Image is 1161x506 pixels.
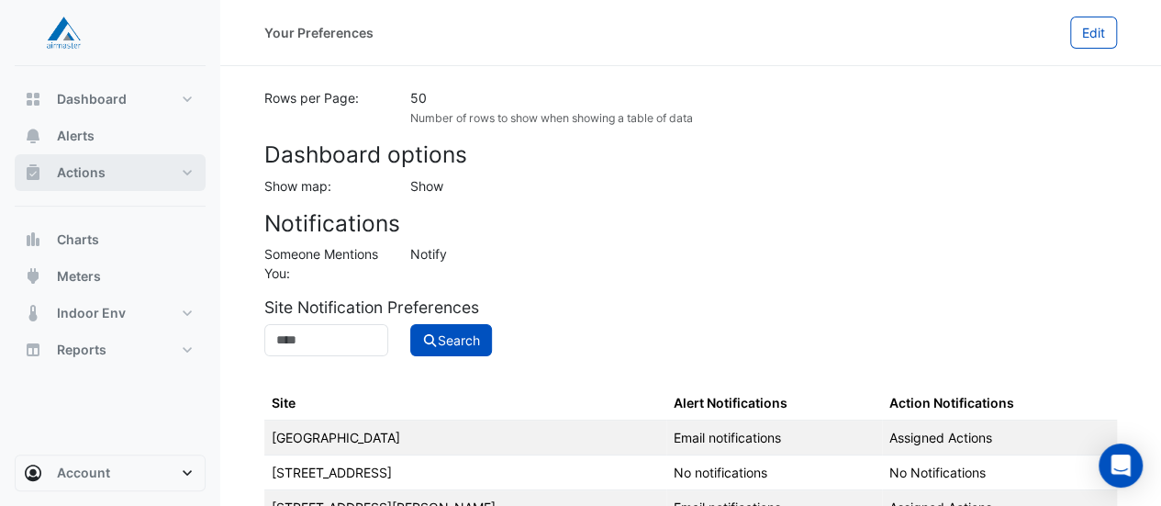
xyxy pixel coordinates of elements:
[57,231,99,249] span: Charts
[264,421,666,455] td: [GEOGRAPHIC_DATA]
[1082,25,1105,40] span: Edit
[22,15,105,51] img: Company Logo
[57,304,126,322] span: Indoor Env
[57,341,106,359] span: Reports
[882,386,1117,421] th: Action Notifications
[57,267,101,286] span: Meters
[57,127,95,145] span: Alerts
[410,88,1117,107] div: 50
[24,127,42,145] app-icon: Alerts
[264,210,1117,237] h3: Notifications
[15,154,206,191] button: Actions
[410,324,493,356] button: Search
[57,90,127,108] span: Dashboard
[15,118,206,154] button: Alerts
[264,244,388,283] label: Someone Mentions You:
[24,90,42,108] app-icon: Dashboard
[15,332,206,368] button: Reports
[57,464,110,482] span: Account
[410,111,693,125] small: Number of rows to show when showing a table of data
[24,163,42,182] app-icon: Actions
[264,455,666,490] td: [STREET_ADDRESS]
[24,267,42,286] app-icon: Meters
[399,176,1128,196] div: Show
[15,295,206,332] button: Indoor Env
[264,386,666,421] th: Site
[666,421,883,455] td: Email notifications
[1099,444,1143,488] div: Open Intercom Messenger
[264,176,331,196] label: Show map:
[882,455,1117,490] td: No Notifications
[15,81,206,118] button: Dashboard
[666,386,883,421] th: Alert Notifications
[399,244,1128,283] div: Notify
[264,141,1117,168] h3: Dashboard options
[24,231,42,249] app-icon: Charts
[15,221,206,258] button: Charts
[24,341,42,359] app-icon: Reports
[882,421,1117,455] td: Assigned Actions
[253,88,399,127] div: Rows per Page:
[15,455,206,491] button: Account
[264,23,374,42] div: Your Preferences
[57,163,106,182] span: Actions
[24,304,42,322] app-icon: Indoor Env
[15,258,206,295] button: Meters
[1070,17,1117,49] button: Edit
[264,298,1117,317] h5: Site Notification Preferences
[666,455,883,490] td: No notifications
